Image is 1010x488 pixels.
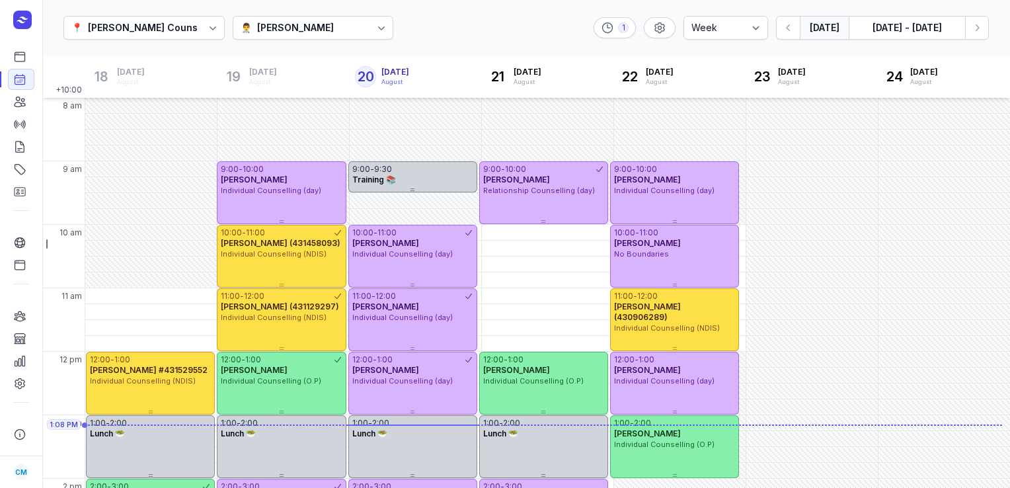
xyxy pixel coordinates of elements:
div: - [630,418,634,428]
span: Relationship Counselling (day) [483,186,595,195]
div: 9:30 [374,164,392,175]
div: 19 [223,66,244,87]
div: 20 [355,66,376,87]
div: 1:00 [639,354,654,365]
div: 1:00 [245,354,261,365]
span: [PERSON_NAME] [614,428,681,438]
div: - [237,418,241,428]
div: 22 [619,66,641,87]
div: 2:00 [372,418,389,428]
div: August [249,77,277,87]
span: [PERSON_NAME] [221,175,288,184]
div: August [910,77,938,87]
span: Individual Counselling (NDIS) [90,376,196,386]
span: 1:08 PM [50,419,78,430]
span: 9 am [63,164,82,175]
span: [PERSON_NAME] [614,365,681,375]
div: 2:00 [634,418,651,428]
div: - [106,418,110,428]
div: - [373,227,377,238]
span: Individual Counselling (NDIS) [614,323,720,333]
span: Individual Counselling (day) [614,376,715,386]
span: [DATE] [514,67,541,77]
span: Lunch 🥗 [483,428,518,438]
span: Individual Counselling (O.P) [483,376,584,386]
div: 11:00 [246,227,265,238]
div: 10:00 [221,227,242,238]
div: 11:00 [352,291,371,302]
span: [PERSON_NAME] [221,365,288,375]
span: 8 am [63,101,82,111]
div: 2:00 [241,418,258,428]
div: 1:00 [614,418,630,428]
div: 1:00 [90,418,106,428]
div: 1:00 [352,418,368,428]
div: - [632,164,636,175]
span: Individual Counselling (NDIS) [221,313,327,322]
div: 11:00 [639,227,658,238]
div: 12:00 [352,354,373,365]
div: 18 [91,66,112,87]
div: 9:00 [352,164,370,175]
div: 9:00 [614,164,632,175]
span: [PERSON_NAME] [614,238,681,248]
div: [PERSON_NAME] [257,20,334,36]
div: 1 [618,22,629,33]
div: 1:00 [221,418,237,428]
span: Lunch 🥗 [221,428,256,438]
span: Training 📚 [352,175,396,184]
span: [PERSON_NAME] [483,175,550,184]
span: [PERSON_NAME] [352,238,419,248]
span: [DATE] [117,67,145,77]
div: 9:00 [483,164,501,175]
button: [DATE] [800,16,849,40]
div: August [381,77,409,87]
div: 12:00 [614,354,635,365]
div: - [635,227,639,238]
div: August [117,77,145,87]
span: Individual Counselling (NDIS) [221,249,327,259]
div: [PERSON_NAME] Counselling [88,20,223,36]
span: 12 pm [59,354,82,365]
div: 12:00 [221,354,241,365]
div: 10:00 [505,164,526,175]
span: Individual Counselling (day) [352,313,453,322]
div: 1:00 [483,418,499,428]
button: [DATE] - [DATE] [849,16,965,40]
div: August [514,77,541,87]
span: +10:00 [56,85,85,98]
span: Individual Counselling (O.P) [221,376,321,386]
div: - [504,354,508,365]
div: - [370,164,374,175]
div: 21 [487,66,508,87]
span: No Boundaries [614,249,669,259]
div: 12:00 [90,354,110,365]
div: 1:00 [114,354,130,365]
span: [PERSON_NAME] [614,175,681,184]
div: August [778,77,806,87]
span: [PERSON_NAME] (431458093) [221,238,340,248]
span: Lunch 🥗 [352,428,387,438]
div: 10:00 [636,164,657,175]
span: [PERSON_NAME] [352,302,419,311]
div: August [646,77,674,87]
div: 11:00 [614,291,633,302]
span: [PERSON_NAME] [352,365,419,375]
div: 📍 [71,20,83,36]
div: - [501,164,505,175]
span: Individual Counselling (day) [221,186,321,195]
div: - [368,418,372,428]
div: - [240,291,244,302]
div: - [239,164,243,175]
div: 24 [884,66,905,87]
span: [PERSON_NAME] #431529552 [90,365,208,375]
div: 12:00 [637,291,658,302]
div: 10:00 [614,227,635,238]
div: 10:00 [352,227,373,238]
div: - [241,354,245,365]
span: Individual Counselling (day) [352,376,453,386]
div: 12:00 [483,354,504,365]
div: - [242,227,246,238]
span: [DATE] [778,67,806,77]
span: Individual Counselling (day) [614,186,715,195]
